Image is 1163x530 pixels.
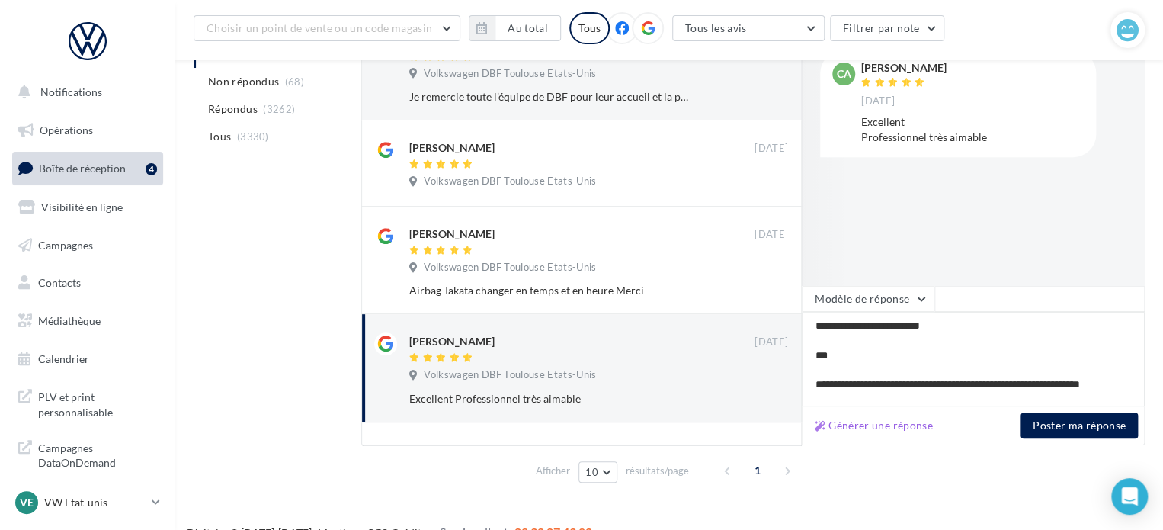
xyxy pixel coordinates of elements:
button: Au total [495,15,561,41]
a: PLV et print personnalisable [9,381,166,426]
a: Campagnes DataOnDemand [9,432,166,477]
a: Campagnes [9,230,166,262]
span: Opérations [40,124,93,137]
a: Visibilité en ligne [9,191,166,223]
span: Volkswagen DBF Toulouse Etats-Unis [424,368,596,382]
a: Boîte de réception4 [9,152,166,185]
span: résultats/page [626,464,689,478]
button: Au total [469,15,561,41]
span: Volkswagen DBF Toulouse Etats-Unis [424,67,596,81]
span: VE [20,495,34,510]
span: PLV et print personnalisable [38,387,157,419]
span: Boîte de réception [39,162,126,175]
button: Filtrer par note [830,15,945,41]
span: Visibilité en ligne [41,201,123,214]
span: ca [837,66,851,82]
span: Calendrier [38,352,89,365]
span: [DATE] [755,336,788,349]
button: Notifications [9,76,160,108]
span: Non répondus [208,74,279,89]
button: Tous les avis [672,15,825,41]
div: [PERSON_NAME] [861,63,947,73]
div: Open Intercom Messenger [1111,478,1148,515]
p: VW Etat-unis [44,495,146,510]
span: (3262) [263,103,295,115]
span: Notifications [40,85,102,98]
button: Générer une réponse [809,416,939,435]
span: Répondus [208,101,258,117]
div: Excellent Professionnel très aimable [409,391,689,406]
span: Tous [208,129,231,144]
span: 1 [745,458,770,483]
a: Contacts [9,267,166,299]
span: (3330) [237,130,269,143]
span: Afficher [536,464,570,478]
span: Médiathèque [38,314,101,327]
div: Tous [569,12,610,44]
button: Choisir un point de vente ou un code magasin [194,15,460,41]
button: 10 [578,461,617,483]
div: Excellent Professionnel très aimable [861,114,1084,145]
span: Campagnes DataOnDemand [38,438,157,471]
div: [PERSON_NAME] [409,226,495,242]
button: Modèle de réponse [802,286,934,312]
span: [DATE] [861,95,895,108]
span: Tous les avis [685,21,747,34]
span: Volkswagen DBF Toulouse Etats-Unis [424,175,596,188]
span: Contacts [38,276,81,289]
span: Volkswagen DBF Toulouse Etats-Unis [424,261,596,275]
div: 4 [146,163,157,175]
a: Calendrier [9,343,166,375]
button: Poster ma réponse [1020,413,1138,438]
a: VE VW Etat-unis [12,488,163,517]
span: 10 [585,466,598,478]
a: Opérations [9,114,166,146]
span: Choisir un point de vente ou un code magasin [207,21,432,34]
div: Airbag Takata changer en temps et en heure Merci [409,283,689,298]
div: [PERSON_NAME] [409,140,495,156]
span: [DATE] [755,142,788,156]
span: [DATE] [755,228,788,242]
span: (68) [285,75,304,88]
div: [PERSON_NAME] [409,334,495,349]
span: Campagnes [38,238,93,251]
a: Médiathèque [9,305,166,337]
div: Je remercie toute l’équipe de DBF pour leur accueil et la préparation de ma nouvelle voiture. [409,89,689,104]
